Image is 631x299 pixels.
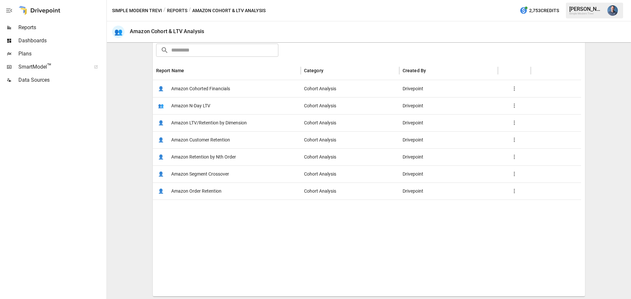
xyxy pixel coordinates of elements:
[304,68,323,73] div: Category
[171,132,230,148] span: Amazon Customer Retention
[171,183,222,200] span: Amazon Order Retention
[603,1,622,20] button: Mike Beckham
[156,152,166,162] span: 👤
[399,165,498,182] div: Drivepoint
[47,62,52,70] span: ™
[18,50,105,58] span: Plans
[156,84,166,94] span: 👤
[171,166,229,182] span: Amazon Segment Crossover
[403,68,426,73] div: Created By
[156,169,166,179] span: 👤
[167,7,187,15] button: Reports
[301,80,399,97] div: Cohort Analysis
[529,7,559,15] span: 2,753 Credits
[399,80,498,97] div: Drivepoint
[324,66,333,75] button: Sort
[171,80,230,97] span: Amazon Cohorted Financials
[301,148,399,165] div: Cohort Analysis
[399,131,498,148] div: Drivepoint
[156,135,166,145] span: 👤
[399,148,498,165] div: Drivepoint
[569,12,603,15] div: Simple Modern Trevi
[156,186,166,196] span: 👤
[18,76,105,84] span: Data Sources
[301,131,399,148] div: Cohort Analysis
[18,37,105,45] span: Dashboards
[130,28,204,34] div: Amazon Cohort & LTV Analysis
[171,97,210,114] span: Amazon N-Day LTV
[112,26,125,38] div: 👥
[301,114,399,131] div: Cohort Analysis
[301,97,399,114] div: Cohort Analysis
[301,165,399,182] div: Cohort Analysis
[399,182,498,200] div: Drivepoint
[171,115,247,131] span: Amazon LTV/Retention by Dimension
[607,5,618,16] img: Mike Beckham
[301,182,399,200] div: Cohort Analysis
[18,24,105,32] span: Reports
[189,7,191,15] div: /
[569,6,603,12] div: [PERSON_NAME]
[112,7,162,15] button: Simple Modern Trevi
[156,68,184,73] div: Report Name
[163,7,166,15] div: /
[171,149,236,165] span: Amazon Retention by Nth Order
[427,66,436,75] button: Sort
[399,97,498,114] div: Drivepoint
[18,63,87,71] span: SmartModel
[517,5,562,17] button: 2,753Credits
[156,101,166,111] span: 👥
[156,118,166,128] span: 👤
[399,114,498,131] div: Drivepoint
[185,66,194,75] button: Sort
